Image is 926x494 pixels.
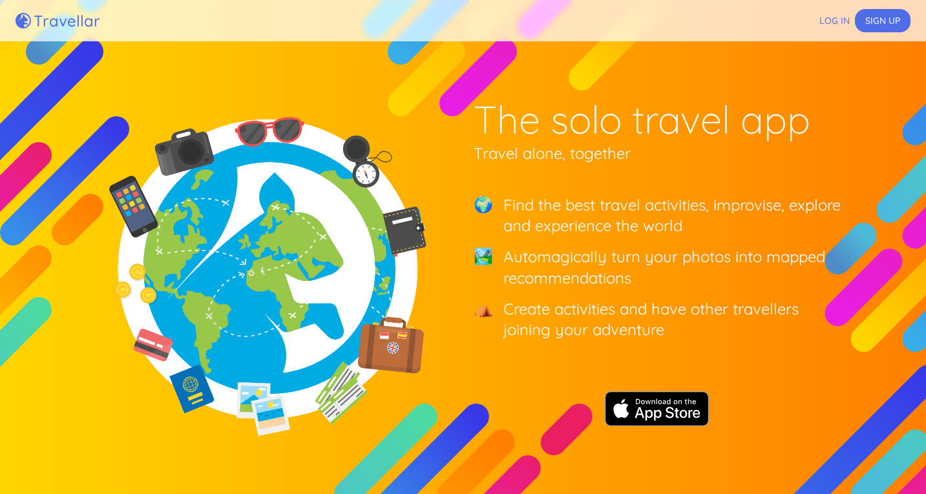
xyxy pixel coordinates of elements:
[474,96,841,143] h1: The solo travel app
[101,100,437,436] img: loading image
[474,298,493,340] span: ⛺
[474,143,841,163] h2: Travel alone, together
[34,13,100,28] h5: Travellar
[474,246,493,287] span: 🏞️
[814,9,855,33] button: Log in
[605,391,710,426] img: The solo travel app
[16,13,100,28] a: Travellar
[474,194,493,236] span: 🌍
[503,246,841,287] h2: Automagically turn your photos into mapped recommendations
[503,298,841,340] h2: Create activities and have other travellers joining your adventure
[855,9,910,33] button: Sign up
[503,194,841,236] h2: Find the best travel activities, improvise, explore and experience the world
